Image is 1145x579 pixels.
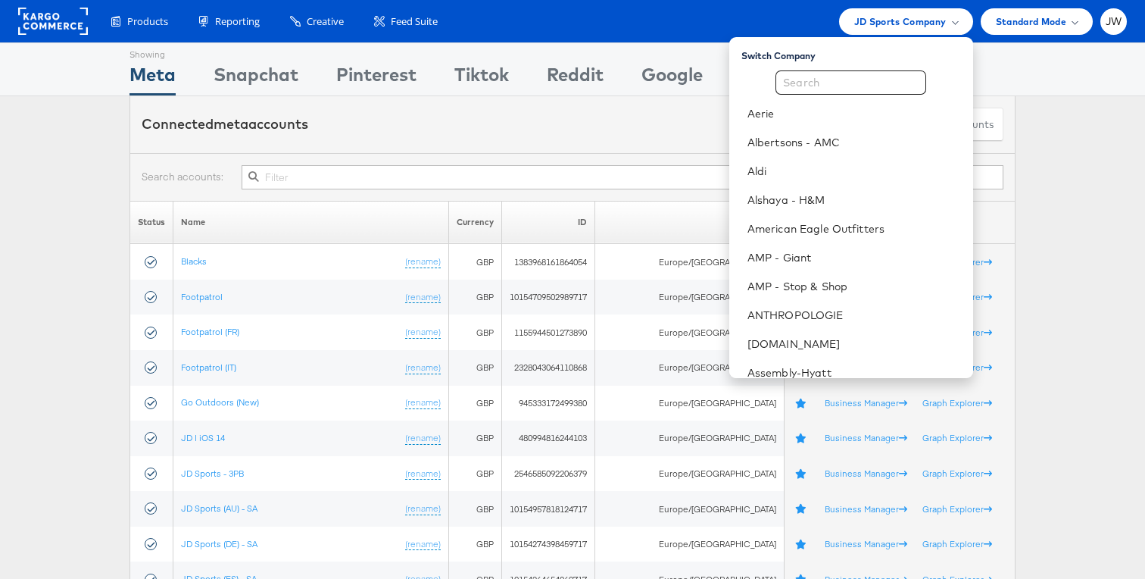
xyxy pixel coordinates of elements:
td: 1383968161864054 [502,244,595,280]
div: Showing [129,43,176,61]
td: GBP [449,386,502,421]
td: GBP [449,527,502,562]
input: Search [775,70,926,95]
div: Snapchat [214,61,298,95]
td: 480994816244103 [502,421,595,456]
a: Footpatrol (FR) [181,326,239,337]
span: JD Sports Company [854,14,947,30]
th: Currency [449,201,502,244]
div: Connected accounts [142,114,308,134]
td: Europe/[GEOGRAPHIC_DATA] [595,386,784,421]
a: (rename) [405,255,441,268]
a: (rename) [405,361,441,374]
td: Europe/[GEOGRAPHIC_DATA] [595,280,784,315]
th: Name [173,201,449,244]
span: Reporting [215,14,260,29]
a: Go Outdoors (New) [181,396,259,408]
a: AMP - Stop & Shop [747,279,961,294]
a: Graph Explorer [922,468,992,479]
td: 2328043064110868 [502,350,595,386]
a: Business Manager [825,503,907,515]
a: Graph Explorer [922,538,992,549]
td: 2546585092206379 [502,456,595,492]
a: Albertsons - AMC [747,135,961,150]
td: GBP [449,491,502,527]
td: 10154274398459717 [502,527,595,562]
span: Products [127,14,168,29]
a: Business Manager [825,432,907,443]
a: Graph Explorer [922,397,992,408]
a: Business Manager [825,538,907,549]
div: Meta [129,61,176,95]
a: JD | iOS 14 [181,432,225,443]
a: Alshaya - H&M [747,192,961,208]
td: GBP [449,421,502,456]
td: GBP [449,244,502,280]
div: Tiktok [454,61,509,95]
span: Feed Suite [391,14,438,29]
a: [DOMAIN_NAME] [747,336,961,352]
a: Business Manager [825,397,907,408]
div: Reddit [547,61,604,95]
a: ANTHROPOLOGIE [747,308,961,323]
td: Europe/[GEOGRAPHIC_DATA] [595,421,784,456]
a: (rename) [405,432,441,445]
a: (rename) [405,326,441,339]
th: Status [130,201,173,244]
a: (rename) [405,396,441,409]
a: AMP - Giant [747,250,961,265]
input: Filter [242,165,1003,189]
a: (rename) [405,468,441,480]
a: JD Sports (AU) - SA [181,502,257,514]
a: Footpatrol (IT) [181,361,236,373]
a: Graph Explorer [922,503,992,515]
td: GBP [449,315,502,350]
td: 945333172499380 [502,386,595,421]
span: JW [1106,17,1122,27]
a: Blacks [181,255,207,267]
th: ID [502,201,595,244]
a: Aerie [747,106,961,121]
a: Assembly-Hyatt [747,365,961,380]
td: 1155944501273890 [502,315,595,350]
a: (rename) [405,291,441,304]
span: Standard Mode [996,14,1066,30]
a: Aldi [747,164,961,179]
td: Europe/[GEOGRAPHIC_DATA] [595,491,784,527]
th: Timezone [595,201,784,244]
a: (rename) [405,538,441,551]
a: American Eagle Outfitters [747,221,961,236]
div: Switch Company [741,43,973,62]
td: 10154957818124717 [502,491,595,527]
td: GBP [449,280,502,315]
a: JD Sports - 3PB [181,468,244,479]
td: Europe/[GEOGRAPHIC_DATA] [595,527,784,562]
td: Europe/[GEOGRAPHIC_DATA] [595,456,784,492]
td: Europe/[GEOGRAPHIC_DATA] [595,244,784,280]
td: Europe/[GEOGRAPHIC_DATA] [595,315,784,350]
td: 10154709502989717 [502,280,595,315]
a: JD Sports (DE) - SA [181,538,257,549]
div: Pinterest [336,61,417,95]
span: Creative [307,14,344,29]
a: Graph Explorer [922,432,992,443]
span: meta [214,115,248,133]
td: GBP [449,350,502,386]
div: Google [641,61,703,95]
td: Europe/[GEOGRAPHIC_DATA] [595,350,784,386]
a: (rename) [405,502,441,515]
td: GBP [449,456,502,492]
a: Business Manager [825,468,907,479]
a: Footpatrol [181,291,223,302]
